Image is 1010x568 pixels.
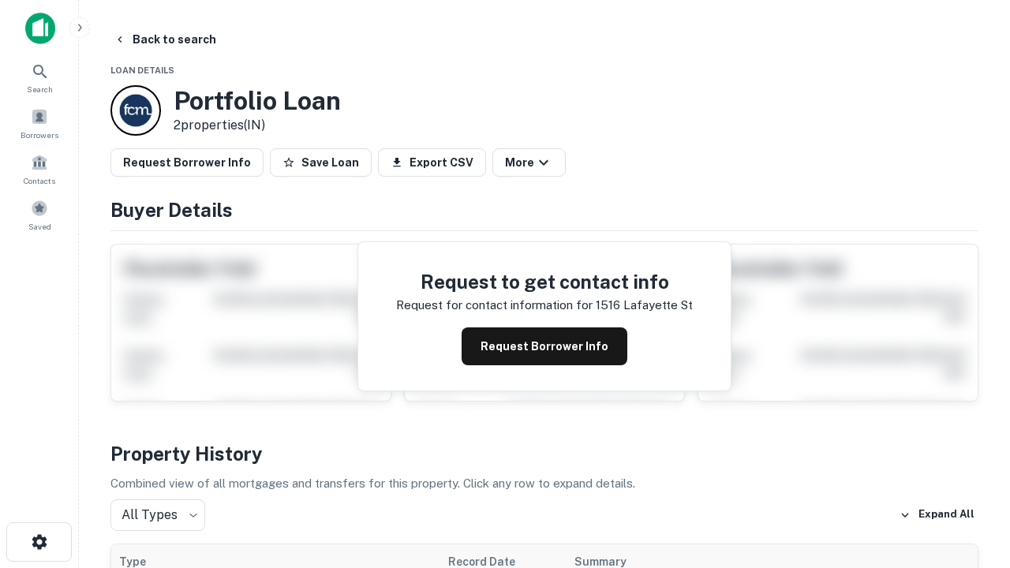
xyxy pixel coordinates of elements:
a: Search [5,56,74,99]
button: Request Borrower Info [462,327,627,365]
button: Request Borrower Info [110,148,264,177]
img: capitalize-icon.png [25,13,55,44]
h4: Buyer Details [110,196,978,224]
a: Contacts [5,148,74,190]
span: Loan Details [110,65,174,75]
span: Search [27,83,53,95]
button: Export CSV [378,148,486,177]
span: Borrowers [21,129,58,141]
p: 1516 lafayette st [596,296,693,315]
h4: Request to get contact info [396,267,693,296]
a: Saved [5,193,74,236]
button: Save Loan [270,148,372,177]
h3: Portfolio Loan [174,86,341,116]
button: Expand All [896,503,978,527]
div: All Types [110,499,205,531]
button: More [492,148,566,177]
p: Request for contact information for [396,296,593,315]
span: Contacts [24,174,55,187]
p: Combined view of all mortgages and transfers for this property. Click any row to expand details. [110,474,978,493]
iframe: Chat Widget [931,391,1010,467]
a: Borrowers [5,102,74,144]
button: Back to search [107,25,223,54]
p: 2 properties (IN) [174,116,341,135]
h4: Property History [110,439,978,468]
span: Saved [28,220,51,233]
